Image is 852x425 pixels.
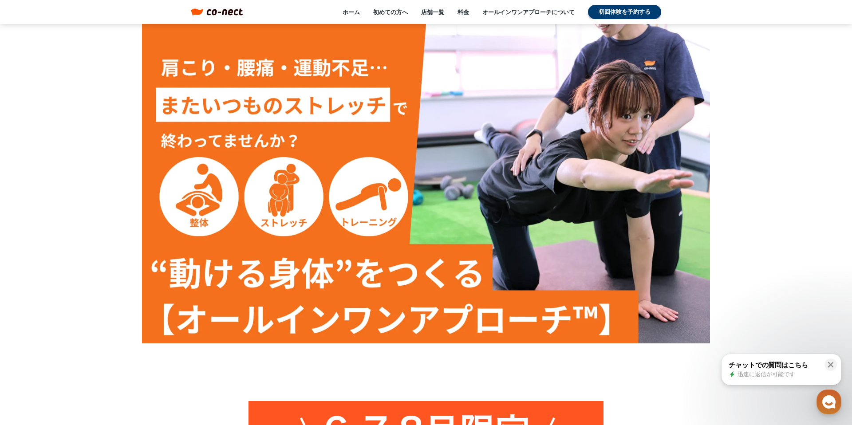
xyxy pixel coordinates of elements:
a: 初めての方へ [373,8,408,16]
a: オールインワンアプローチについて [482,8,575,16]
a: 店舗一覧 [421,8,444,16]
a: 料金 [458,8,469,16]
a: 初回体験を予約する [588,5,661,19]
a: ホーム [343,8,360,16]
